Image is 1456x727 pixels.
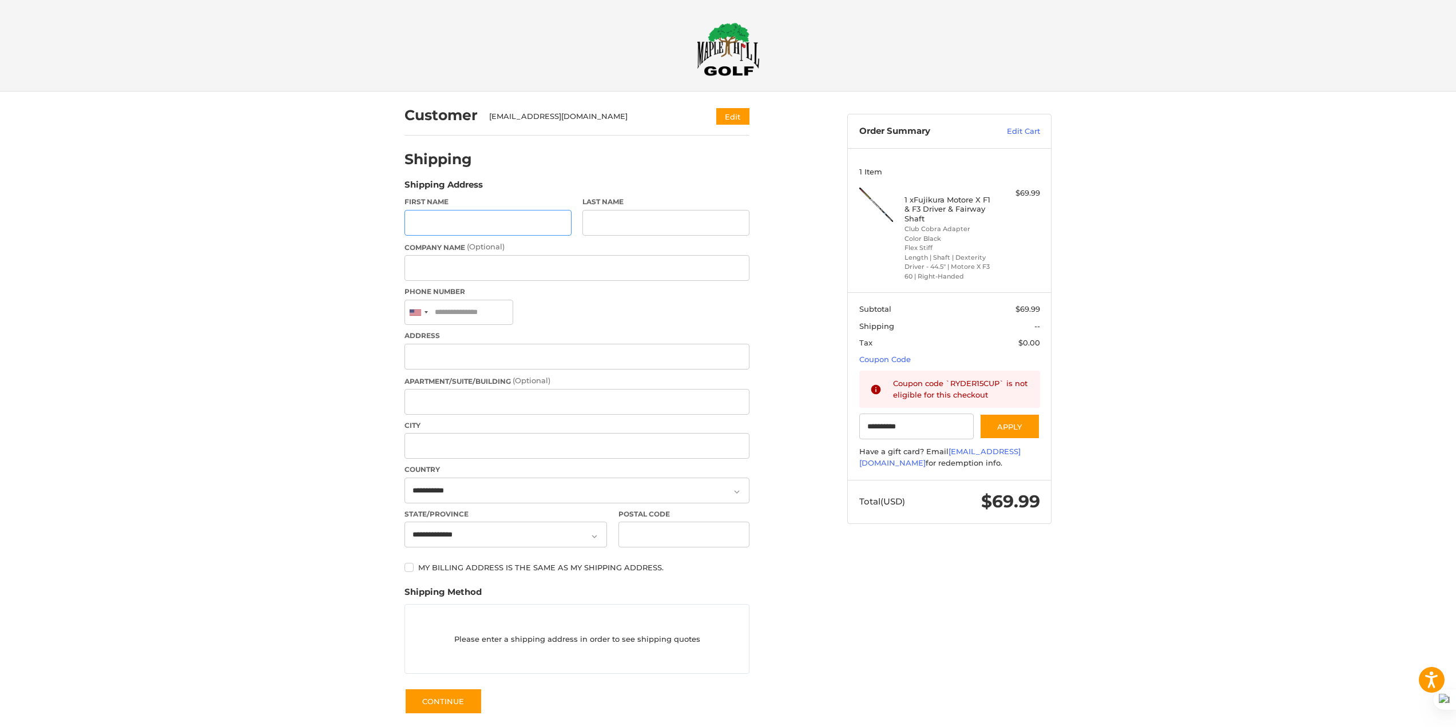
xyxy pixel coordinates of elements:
a: Coupon Code [859,355,911,364]
legend: Shipping Method [404,586,482,604]
div: Have a gift card? Email for redemption info. [859,446,1040,468]
span: -- [1034,321,1040,331]
button: Edit [716,108,749,125]
button: Continue [404,688,482,714]
h3: Order Summary [859,126,982,137]
h2: Shipping [404,150,472,168]
h3: 1 Item [859,167,1040,176]
span: Total (USD) [859,496,905,507]
label: Postal Code [618,509,750,519]
small: (Optional) [513,376,550,385]
div: [EMAIL_ADDRESS][DOMAIN_NAME] [489,111,695,122]
li: Color Black [904,234,992,244]
legend: Shipping Address [404,178,483,197]
div: $69.99 [995,188,1040,199]
a: [EMAIL_ADDRESS][DOMAIN_NAME] [859,447,1021,467]
label: State/Province [404,509,607,519]
input: Gift Certificate or Coupon Code [859,414,974,439]
span: $69.99 [981,491,1040,512]
label: My billing address is the same as my shipping address. [404,563,749,572]
button: Apply [979,414,1040,439]
div: Coupon code `RYDER15CUP` is not eligible for this checkout [893,378,1029,400]
img: Maple Hill Golf [697,22,760,76]
label: City [404,420,749,431]
span: $0.00 [1018,338,1040,347]
h4: 1 x Fujikura Motore X F1 & F3 Driver & Fairway Shaft [904,195,992,223]
li: Club Cobra Adapter [904,224,992,234]
li: Length | Shaft | Dexterity Driver - 44.5" | Motore X F3 60 | Right-Handed [904,253,992,281]
label: Address [404,331,749,341]
label: Last Name [582,197,749,207]
label: Phone Number [404,287,749,297]
span: Subtotal [859,304,891,313]
li: Flex Stiff [904,243,992,253]
a: Edit Cart [982,126,1040,137]
span: Shipping [859,321,894,331]
h2: Customer [404,106,478,124]
label: Apartment/Suite/Building [404,375,749,387]
label: Country [404,464,749,475]
label: First Name [404,197,572,207]
p: Please enter a shipping address in order to see shipping quotes [405,628,749,650]
small: (Optional) [467,242,505,251]
label: Company Name [404,241,749,253]
span: Tax [859,338,872,347]
span: $69.99 [1015,304,1040,313]
div: United States: +1 [405,300,431,325]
